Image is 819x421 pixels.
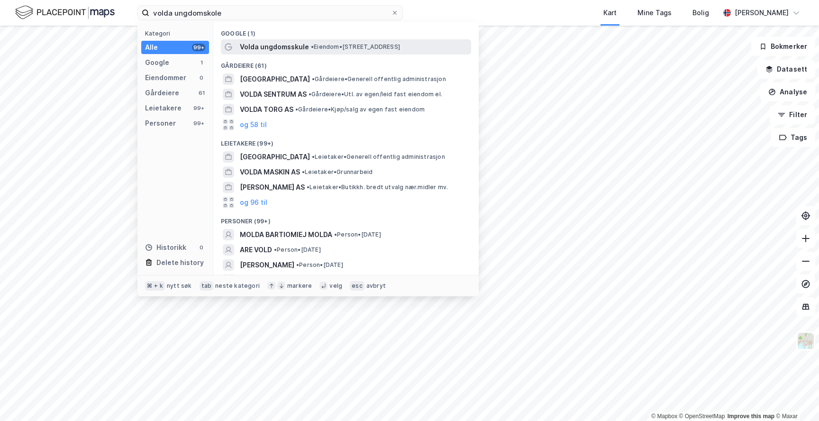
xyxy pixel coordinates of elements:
[145,281,165,291] div: ⌘ + k
[692,7,709,18] div: Bolig
[296,261,299,268] span: •
[312,153,315,160] span: •
[302,168,373,176] span: Leietaker • Grunnarbeid
[192,104,205,112] div: 99+
[145,30,209,37] div: Kategori
[145,57,169,68] div: Google
[651,413,677,420] a: Mapbox
[240,104,293,115] span: VOLDA TORG AS
[192,119,205,127] div: 99+
[751,37,815,56] button: Bokmerker
[366,282,386,290] div: avbryt
[637,7,672,18] div: Mine Tags
[311,43,400,51] span: Eiendom • [STREET_ADDRESS]
[213,55,479,72] div: Gårdeiere (61)
[192,44,205,51] div: 99+
[240,182,305,193] span: [PERSON_NAME] AS
[603,7,617,18] div: Kart
[240,73,310,85] span: [GEOGRAPHIC_DATA]
[797,332,815,350] img: Z
[312,75,446,83] span: Gårdeiere • Generell offentlig administrasjon
[213,132,479,149] div: Leietakere (99+)
[145,87,179,99] div: Gårdeiere
[312,75,315,82] span: •
[240,229,332,240] span: MOLDA BARTIOMIEJ MOLDA
[350,281,364,291] div: esc
[770,105,815,124] button: Filter
[274,246,321,254] span: Person • [DATE]
[311,43,314,50] span: •
[240,244,272,256] span: ARE VOLD
[307,183,309,191] span: •
[198,74,205,82] div: 0
[240,197,267,208] button: og 96 til
[728,413,774,420] a: Improve this map
[312,153,445,161] span: Leietaker • Generell offentlig administrasjon
[329,282,342,290] div: velg
[200,281,214,291] div: tab
[198,89,205,97] div: 61
[760,82,815,101] button: Analyse
[307,183,448,191] span: Leietaker • Butikkh. bredt utvalg nær.midler mv.
[309,91,311,98] span: •
[287,282,312,290] div: markere
[296,261,343,269] span: Person • [DATE]
[15,4,115,21] img: logo.f888ab2527a4732fd821a326f86c7f29.svg
[679,413,725,420] a: OpenStreetMap
[198,244,205,251] div: 0
[145,42,158,53] div: Alle
[145,242,186,253] div: Historikk
[156,257,204,268] div: Delete history
[240,259,294,271] span: [PERSON_NAME]
[149,6,391,20] input: Søk på adresse, matrikkel, gårdeiere, leietakere eller personer
[295,106,425,113] span: Gårdeiere • Kjøp/salg av egen fast eiendom
[145,72,186,83] div: Eiendommer
[334,231,337,238] span: •
[772,375,819,421] div: Kontrollprogram for chat
[757,60,815,79] button: Datasett
[334,231,381,238] span: Person • [DATE]
[309,91,442,98] span: Gårdeiere • Utl. av egen/leid fast eiendom el.
[145,102,182,114] div: Leietakere
[772,375,819,421] iframe: Chat Widget
[240,166,300,178] span: VOLDA MASKIN AS
[213,210,479,227] div: Personer (99+)
[771,128,815,147] button: Tags
[213,22,479,39] div: Google (1)
[240,41,309,53] span: Volda ungdomsskule
[145,118,176,129] div: Personer
[295,106,298,113] span: •
[302,168,305,175] span: •
[198,59,205,66] div: 1
[240,89,307,100] span: VOLDA SENTRUM AS
[215,282,260,290] div: neste kategori
[240,119,267,130] button: og 58 til
[735,7,789,18] div: [PERSON_NAME]
[274,246,277,253] span: •
[167,282,192,290] div: nytt søk
[240,151,310,163] span: [GEOGRAPHIC_DATA]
